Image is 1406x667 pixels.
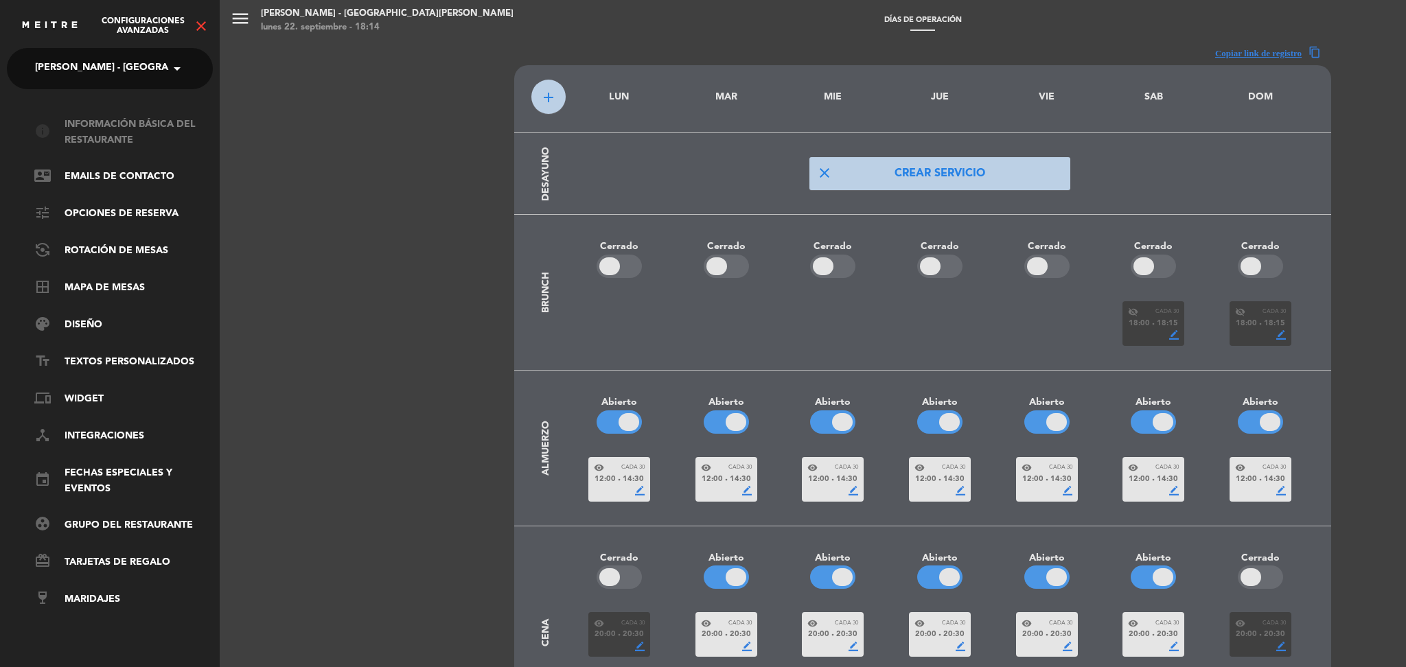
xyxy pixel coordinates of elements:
i: flip_camera_android [34,242,51,258]
span: [PERSON_NAME] - [GEOGRAPHIC_DATA][PERSON_NAME] [35,54,304,83]
a: Maridajes [34,591,213,607]
i: group_work [34,515,51,532]
i: device_hub [34,427,51,443]
a: Mapa de mesas [34,280,213,296]
img: MEITRE [21,21,79,31]
a: Widget [34,391,213,408]
a: Emails de Contacto [34,169,213,185]
a: Rotación de Mesas [34,243,213,259]
a: Información básica del restaurante [34,117,213,148]
i: contact_mail [34,167,51,184]
a: Grupo del restaurante [34,517,213,533]
a: Textos Personalizados [34,354,213,371]
a: Integraciones [34,428,213,445]
i: wine_bar [34,589,51,606]
a: eventFechas especiales y eventos [34,465,213,497]
i: close [193,18,209,34]
span: Configuraciones avanzadas [93,16,193,36]
a: Tarjetas de regalo [34,554,213,570]
i: palette [34,316,51,332]
i: event [34,471,51,488]
i: tune [34,204,51,221]
i: border_all [34,279,51,295]
a: Diseño [34,317,213,333]
i: info [34,123,51,139]
a: Opciones de reserva [34,206,213,222]
i: card_giftcard [34,552,51,569]
i: text_fields [34,353,51,369]
i: phonelink [34,390,51,406]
